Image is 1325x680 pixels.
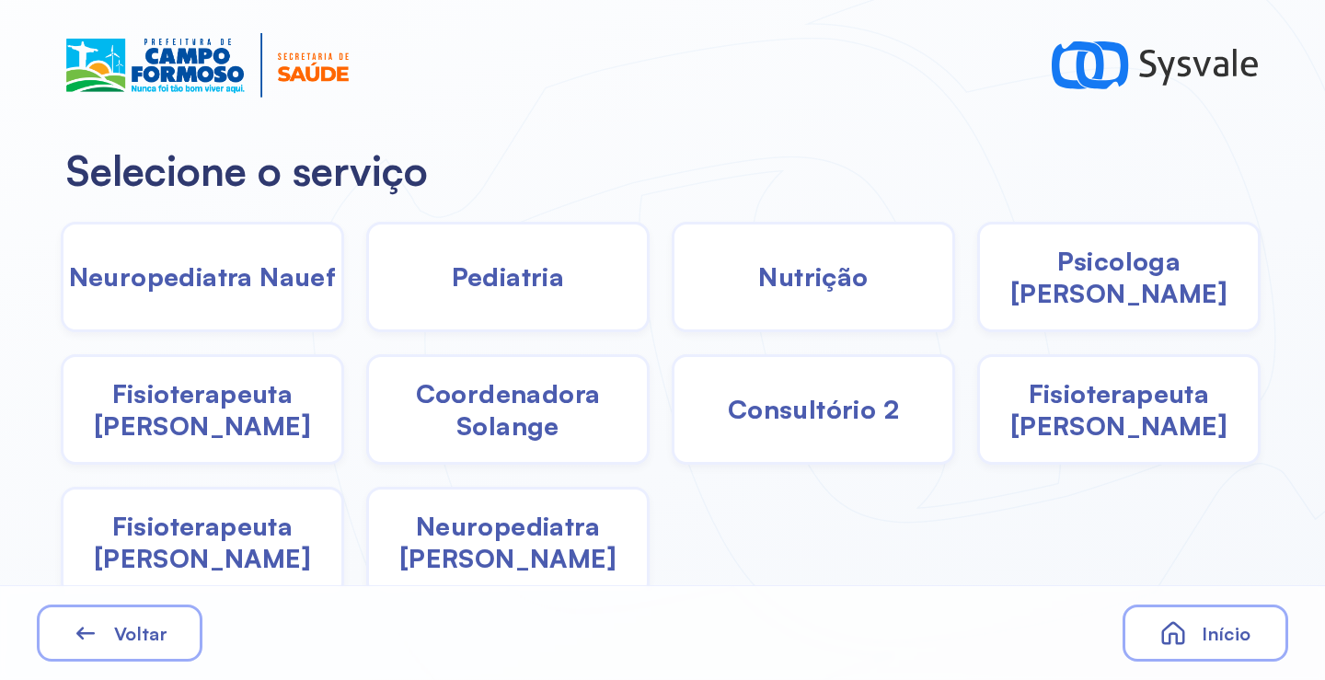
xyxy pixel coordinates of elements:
[1202,622,1250,645] span: Início
[63,377,341,442] span: Fisioterapeuta [PERSON_NAME]
[69,260,337,293] span: Neuropediatra Nauef
[980,377,1258,442] span: Fisioterapeuta [PERSON_NAME]
[66,145,1259,196] h2: Selecione o serviço
[758,260,868,293] span: Nutrição
[1052,33,1259,98] img: logo-sysvale.svg
[369,510,647,574] span: Neuropediatra [PERSON_NAME]
[452,260,565,293] span: Pediatria
[980,245,1258,309] span: Psicologa [PERSON_NAME]
[369,377,647,442] span: Coordenadora Solange
[63,510,341,574] span: Fisioterapeuta [PERSON_NAME]
[728,393,899,425] span: Consultório 2
[114,622,167,645] span: Voltar
[66,33,349,98] img: Logotipo do estabelecimento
